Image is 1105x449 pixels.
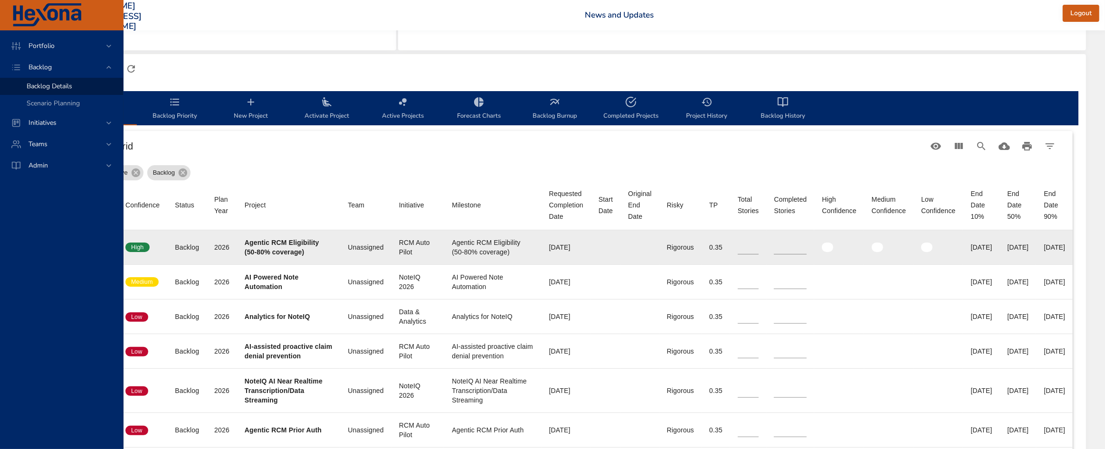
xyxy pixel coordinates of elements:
[599,96,663,122] span: Completed Projects
[549,346,583,356] div: [DATE]
[399,307,437,326] div: Data & Analytics
[1007,346,1029,356] div: [DATE]
[399,381,437,400] div: NoteIQ 2026
[214,425,229,435] div: 2026
[921,194,955,216] div: Sort
[452,199,481,211] div: Sort
[709,277,723,287] div: 0.35
[399,238,437,257] div: RCM Auto Pilot
[667,277,694,287] div: Rigorous
[872,194,906,216] div: Medium Confidence
[667,312,694,321] div: Rigorous
[219,96,283,122] span: New Project
[921,194,955,216] span: Low Confidence
[245,343,333,360] b: AI-assisted proactive claim denial prevention
[452,342,533,361] div: AI-assisted proactive claim denial prevention
[452,199,533,211] span: Milestone
[175,243,199,252] div: Backlog
[971,386,992,395] div: [DATE]
[774,194,807,216] span: Completed Stories
[1016,135,1038,158] button: Print
[452,312,533,321] div: Analytics for NoteIQ
[214,277,229,287] div: 2026
[971,425,992,435] div: [DATE]
[143,96,207,122] span: Backlog Priority
[709,199,718,211] div: Sort
[585,9,654,20] a: News and Updates
[549,188,583,222] div: Sort
[549,425,583,435] div: [DATE]
[751,96,815,122] span: Backlog History
[971,277,992,287] div: [DATE]
[1044,425,1065,435] div: [DATE]
[27,82,72,91] span: Backlog Details
[549,188,583,222] span: Requested Completion Date
[599,194,613,216] div: Sort
[599,194,613,216] div: Start Date
[125,313,148,321] span: Low
[452,272,533,291] div: AI Powered Note Automation
[822,194,856,216] div: High Confidence
[175,277,199,287] div: Backlog
[709,199,723,211] span: TP
[1007,425,1029,435] div: [DATE]
[245,313,310,320] b: Analytics for NoteIQ
[245,377,323,404] b: NoteIQ AI Near Realtime Transcription/Data Streaming
[399,272,437,291] div: NoteIQ 2026
[1007,277,1029,287] div: [DATE]
[61,91,1078,125] div: backlog-tab
[175,386,199,395] div: Backlog
[175,199,199,211] span: Status
[1044,312,1065,321] div: [DATE]
[245,199,266,211] div: Sort
[738,194,759,216] div: Total Stories
[21,41,62,50] span: Portfolio
[947,135,970,158] button: View Columns
[245,426,322,434] b: Agentic RCM Prior Auth
[709,243,723,252] div: 0.35
[924,135,947,158] button: Standard Views
[125,199,160,211] div: Confidence
[628,188,651,222] div: Sort
[105,165,143,180] div: Active
[21,140,55,149] span: Teams
[214,312,229,321] div: 2026
[872,194,906,216] div: Sort
[175,346,199,356] div: Backlog
[452,425,533,435] div: Agentic RCM Prior Auth
[214,194,229,216] div: Sort
[348,425,383,435] div: Unassigned
[175,199,194,211] div: Sort
[399,342,437,361] div: RCM Auto Pilot
[1038,135,1061,158] button: Filter Table
[147,168,181,178] span: Backlog
[125,243,150,252] span: High
[709,346,723,356] div: 0.35
[399,421,437,440] div: RCM Auto Pilot
[125,199,160,211] div: Sort
[709,312,723,321] div: 0.35
[549,386,583,395] div: [DATE]
[78,139,924,154] h6: Backlog Grid
[993,135,1016,158] button: Download CSV
[667,199,684,211] div: Risky
[348,346,383,356] div: Unassigned
[667,243,694,252] div: Rigorous
[549,277,583,287] div: [DATE]
[1044,243,1065,252] div: [DATE]
[667,346,694,356] div: Rigorous
[214,194,229,216] span: Plan Year
[675,96,739,122] span: Project History
[549,312,583,321] div: [DATE]
[21,63,59,72] span: Backlog
[667,386,694,395] div: Rigorous
[971,346,992,356] div: [DATE]
[348,199,364,211] div: Team
[348,199,364,211] div: Sort
[245,239,319,256] b: Agentic RCM Eligibility (50-80% coverage)
[175,425,199,435] div: Backlog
